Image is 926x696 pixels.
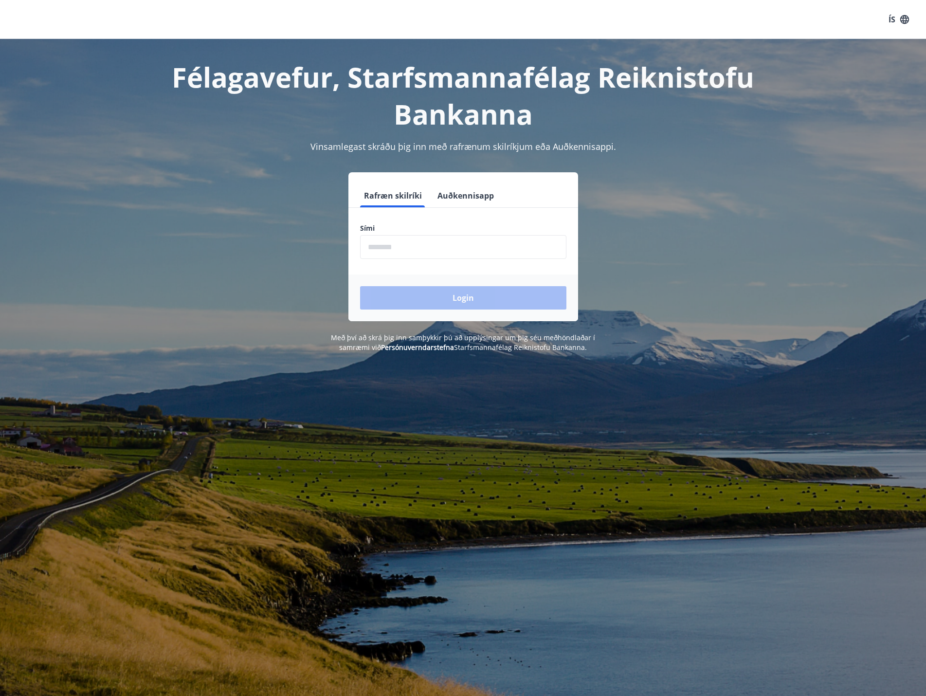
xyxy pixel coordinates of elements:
span: Vinsamlegast skráðu þig inn með rafrænum skilríkjum eða Auðkennisappi. [310,141,616,152]
button: Rafræn skilríki [360,184,426,207]
button: ÍS [883,11,914,28]
button: Auðkennisapp [434,184,498,207]
a: Persónuverndarstefna [381,343,454,352]
h1: Félagavefur, Starfsmannafélag Reiknistofu Bankanna [125,58,802,132]
label: Sími [360,223,566,233]
span: Með því að skrá þig inn samþykkir þú að upplýsingar um þig séu meðhöndlaðar í samræmi við Starfsm... [331,333,595,352]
